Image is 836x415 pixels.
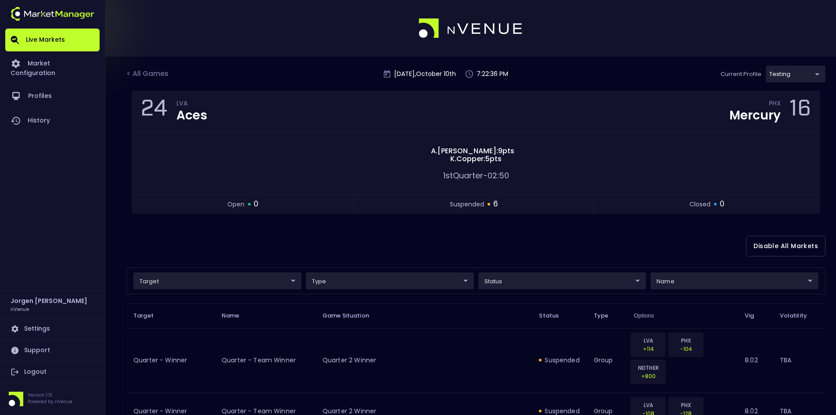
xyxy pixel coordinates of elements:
[126,69,170,80] div: < All Games
[5,392,100,406] div: Version 1.31Powered by nVenue
[539,356,579,364] div: suspended
[215,328,316,393] td: Quarter - Team Winner
[419,18,523,39] img: logo
[11,7,94,21] img: logo
[316,328,532,393] td: Quarter 2 Winner
[738,328,772,393] td: 8.02
[636,401,660,409] p: LVA
[627,303,738,328] th: Options
[5,84,100,108] a: Profiles
[745,312,765,320] span: Vig
[721,70,761,79] p: Current Profile
[769,101,781,108] div: PHX
[443,170,483,181] span: 1st Quarter
[478,272,646,289] div: target
[5,51,100,84] a: Market Configuration
[746,236,825,256] button: Disable All Markets
[5,108,100,133] a: History
[428,147,517,155] span: A . [PERSON_NAME] : 9 pts
[636,345,660,353] p: +114
[323,312,380,320] span: Game Situation
[176,109,207,122] div: Aces
[133,272,301,289] div: target
[636,364,660,372] p: NEITHER
[5,361,100,383] a: Logout
[720,198,725,210] span: 0
[450,200,484,209] span: suspended
[5,29,100,51] a: Live Markets
[141,98,168,124] div: 24
[773,328,825,393] td: TBA
[483,170,488,181] span: -
[448,155,504,163] span: K . Copper : 5 pts
[789,98,811,124] div: 16
[766,65,825,83] div: target
[227,200,244,209] span: open
[306,272,474,289] div: target
[11,296,87,306] h2: Jorgen [PERSON_NAME]
[689,200,710,209] span: closed
[674,345,698,353] p: -104
[587,328,627,393] td: group
[5,340,100,361] a: Support
[126,328,215,393] td: Quarter - Winner
[133,312,165,320] span: Target
[254,198,258,210] span: 0
[222,312,251,320] span: Name
[674,336,698,345] p: PHX
[539,312,570,320] span: Status
[493,198,498,210] span: 6
[488,170,509,181] span: 02:50
[674,401,698,409] p: PHX
[394,69,456,79] p: [DATE] , October 10 th
[650,272,818,289] div: target
[11,306,29,312] h3: nVenue
[729,109,781,122] div: Mercury
[5,318,100,339] a: Settings
[636,372,660,380] p: +800
[28,398,72,405] p: Powered by nVenue
[477,69,508,79] p: 7:22:36 PM
[636,336,660,345] p: LVA
[176,101,207,108] div: LVA
[594,312,620,320] span: Type
[28,392,72,398] p: Version 1.31
[780,312,818,320] span: Volatility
